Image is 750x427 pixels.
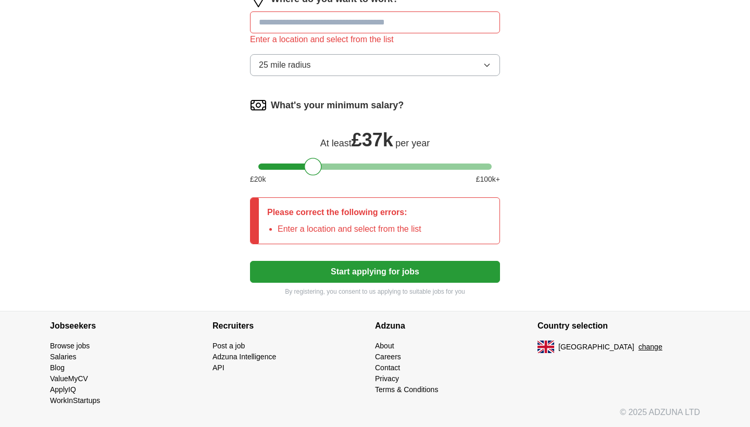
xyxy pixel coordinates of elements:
[250,174,266,185] span: £ 20 k
[50,396,100,405] a: WorkInStartups
[558,342,634,353] span: [GEOGRAPHIC_DATA]
[639,342,662,353] button: change
[375,385,438,394] a: Terms & Conditions
[50,363,65,372] a: Blog
[375,353,401,361] a: Careers
[352,129,393,150] span: £ 37k
[259,59,311,71] span: 25 mile radius
[213,342,245,350] a: Post a job
[375,363,400,372] a: Contact
[537,311,700,341] h4: Country selection
[395,138,430,148] span: per year
[42,406,708,427] div: © 2025 ADZUNA LTD
[271,98,404,112] label: What's your minimum salary?
[375,374,399,383] a: Privacy
[537,341,554,353] img: UK flag
[50,374,88,383] a: ValueMyCV
[250,261,500,283] button: Start applying for jobs
[213,353,276,361] a: Adzuna Intelligence
[375,342,394,350] a: About
[250,33,500,46] div: Enter a location and select from the list
[50,342,90,350] a: Browse jobs
[267,206,421,219] p: Please correct the following errors:
[278,223,421,235] li: Enter a location and select from the list
[213,363,224,372] a: API
[250,54,500,76] button: 25 mile radius
[250,287,500,296] p: By registering, you consent to us applying to suitable jobs for you
[50,385,76,394] a: ApplyIQ
[320,138,352,148] span: At least
[250,97,267,114] img: salary.png
[476,174,500,185] span: £ 100 k+
[50,353,77,361] a: Salaries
